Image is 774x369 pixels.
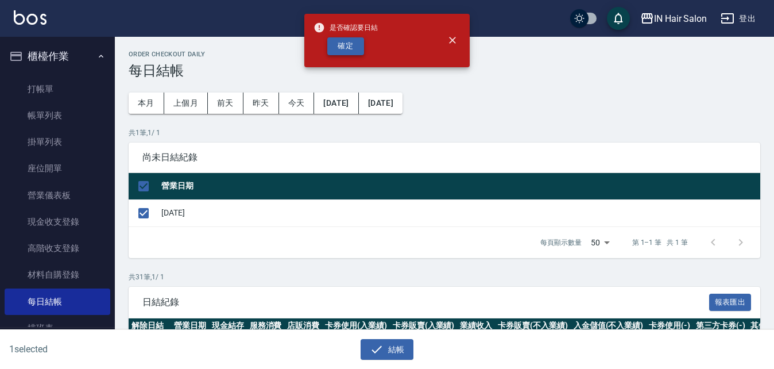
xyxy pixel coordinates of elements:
[390,318,458,333] th: 卡券販賣(入業績)
[5,209,110,235] a: 現金收支登錄
[129,128,760,138] p: 共 1 筆, 1 / 1
[208,93,243,114] button: 前天
[129,318,171,333] th: 解除日結
[5,41,110,71] button: 櫃檯作業
[247,318,285,333] th: 服務消費
[142,297,709,308] span: 日結紀錄
[495,318,571,333] th: 卡券販賣(不入業績)
[361,339,414,360] button: 結帳
[646,318,693,333] th: 卡券使用(-)
[5,155,110,182] a: 座位開單
[440,28,465,53] button: close
[158,173,760,200] th: 營業日期
[129,51,760,58] h2: Order checkout daily
[716,8,760,29] button: 登出
[5,235,110,262] a: 高階收支登錄
[314,22,378,33] span: 是否確認要日結
[632,237,688,248] p: 第 1–1 筆 共 1 筆
[359,93,403,114] button: [DATE]
[142,152,746,163] span: 尚未日結紀錄
[314,93,358,114] button: [DATE]
[129,272,760,282] p: 共 31 筆, 1 / 1
[9,342,191,356] h6: 1 selected
[5,262,110,288] a: 材料自購登錄
[607,7,630,30] button: save
[5,182,110,209] a: 營業儀表板
[164,93,208,114] button: 上個月
[5,129,110,155] a: 掛單列表
[540,237,582,248] p: 每頁顯示數量
[5,76,110,102] a: 打帳單
[209,318,247,333] th: 現金結存
[327,37,364,55] button: 確定
[158,199,760,226] td: [DATE]
[709,296,752,307] a: 報表匯出
[5,289,110,315] a: 每日結帳
[243,93,279,114] button: 昨天
[129,93,164,114] button: 本月
[279,93,315,114] button: 今天
[14,10,47,25] img: Logo
[284,318,322,333] th: 店販消費
[5,315,110,341] a: 排班表
[636,7,711,30] button: IN Hair Salon
[457,318,495,333] th: 業績收入
[586,227,614,258] div: 50
[5,102,110,129] a: 帳單列表
[171,318,209,333] th: 營業日期
[693,318,748,333] th: 第三方卡券(-)
[571,318,647,333] th: 入金儲值(不入業績)
[654,11,707,26] div: IN Hair Salon
[322,318,390,333] th: 卡券使用(入業績)
[709,294,752,312] button: 報表匯出
[129,63,760,79] h3: 每日結帳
